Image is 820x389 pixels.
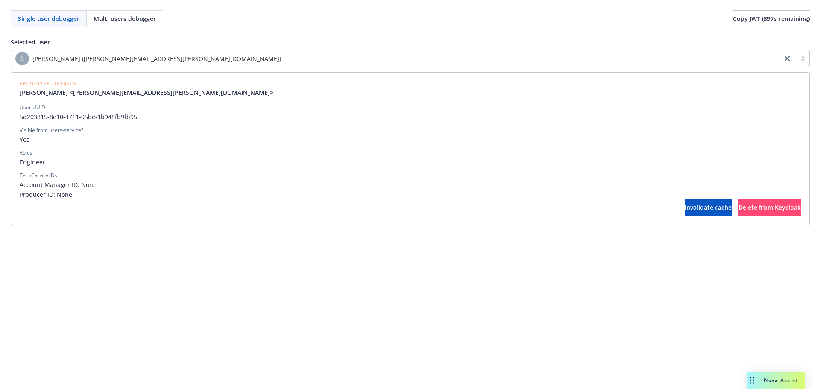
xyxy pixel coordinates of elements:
button: Copy JWT (897s remaining) [733,10,810,27]
span: Copy JWT ( 897 s remaining) [733,15,810,23]
span: Multi users debugger [94,14,156,23]
span: Single user debugger [18,14,79,23]
a: [PERSON_NAME] <[PERSON_NAME][EMAIL_ADDRESS][PERSON_NAME][DOMAIN_NAME]> [20,88,280,97]
a: close [782,53,792,64]
span: Nova Assist [764,377,798,384]
span: Producer ID: None [20,190,801,199]
span: Employee Details [20,81,280,86]
button: Nova Assist [747,372,805,389]
span: Selected user [11,38,50,46]
span: Yes [20,135,801,144]
div: TechCanary IDs [20,172,57,179]
button: Delete from Keycloak [738,199,801,216]
span: Account Manager ID: None [20,180,801,189]
span: Invalidate cache [685,203,732,211]
span: 5d203815-8e10-4711-95be-1b948fb9fb95 [20,112,801,121]
div: Drag to move [747,372,757,389]
div: Roles [20,149,32,157]
span: Delete from Keycloak [738,203,801,211]
button: Invalidate cache [685,199,732,216]
span: [PERSON_NAME] ([PERSON_NAME][EMAIL_ADDRESS][PERSON_NAME][DOMAIN_NAME]) [15,52,778,65]
span: Engineer [20,158,801,167]
span: [PERSON_NAME] ([PERSON_NAME][EMAIL_ADDRESS][PERSON_NAME][DOMAIN_NAME]) [32,54,281,63]
div: User UUID [20,104,45,111]
div: Visible from users-service? [20,126,83,134]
